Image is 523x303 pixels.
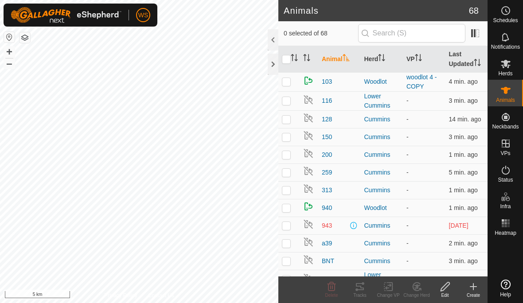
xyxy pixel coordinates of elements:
app-display-virtual-paddock-transition: - [406,169,409,176]
app-display-virtual-paddock-transition: - [406,276,409,283]
app-display-virtual-paddock-transition: - [406,151,409,158]
th: Herd [361,46,403,73]
a: woodlot 4 - COPY [406,74,437,90]
div: Woodlot [364,77,400,86]
img: returning off [303,237,314,247]
div: Cummins [364,239,400,248]
p-sorticon: Activate to sort [415,55,422,62]
app-display-virtual-paddock-transition: - [406,240,409,247]
app-display-virtual-paddock-transition: - [406,116,409,123]
span: Aug 17, 2025 at 5:59 PM [449,276,478,283]
div: Edit [431,292,459,299]
span: 150 [322,132,332,142]
div: Cummins [364,256,400,266]
span: 259 [322,168,332,177]
div: Create [459,292,488,299]
span: 103 [322,77,332,86]
span: Animals [496,97,515,103]
span: Aug 17, 2025 at 6:02 PM [449,204,478,211]
img: returning off [303,94,314,105]
app-display-virtual-paddock-transition: - [406,186,409,194]
span: Aug 17, 2025 at 6:01 PM [449,151,478,158]
img: returning off [303,148,314,159]
div: Cummins [364,168,400,177]
span: Aug 17, 2025 at 6:00 PM [449,97,478,104]
img: returning off [303,273,314,284]
button: Map Layers [20,32,30,43]
span: Aug 5, 2025 at 1:29 PM [449,222,468,229]
h2: Animals [284,5,469,16]
a: Help [488,276,523,301]
div: Cummins [364,132,400,142]
app-display-virtual-paddock-transition: - [406,222,409,229]
span: Heatmap [495,230,516,236]
img: returning off [303,130,314,141]
span: Help [500,292,511,297]
button: – [4,58,15,69]
span: Neckbands [492,124,519,129]
div: Cummins [364,186,400,195]
a: Contact Us [148,291,174,299]
p-sorticon: Activate to sort [343,55,350,62]
img: returning off [303,254,314,265]
th: Animal [318,46,361,73]
span: 200 [322,150,332,159]
span: Notifications [491,44,520,50]
span: BNT [322,256,334,266]
p-sorticon: Activate to sort [303,55,310,62]
div: Woodlot [364,203,400,213]
span: Aug 17, 2025 at 6:02 PM [449,186,478,194]
img: returning off [303,113,314,123]
span: 313 [322,186,332,195]
div: Cummins [364,150,400,159]
span: 68 [469,4,479,17]
span: Aug 17, 2025 at 5:48 PM [449,116,481,123]
a: Privacy Policy [104,291,137,299]
img: returning on [303,75,314,86]
p-sorticon: Activate to sort [291,55,298,62]
div: Cummins [364,221,400,230]
div: Change VP [374,292,402,299]
app-display-virtual-paddock-transition: - [406,204,409,211]
span: 943 [322,221,332,230]
th: Last Updated [445,46,488,73]
img: returning off [303,219,314,229]
span: a39 [322,239,332,248]
span: 116 [322,96,332,105]
span: Aug 17, 2025 at 6:01 PM [449,240,478,247]
span: Delete [325,293,338,298]
app-display-virtual-paddock-transition: - [406,97,409,104]
div: Lower Cummins [364,92,400,110]
span: Aug 17, 2025 at 5:58 PM [449,169,478,176]
span: 128 [322,115,332,124]
span: Aug 17, 2025 at 5:59 PM [449,257,478,264]
input: Search (S) [358,24,465,43]
span: Status [498,177,513,183]
span: VPs [500,151,510,156]
span: 940 [322,203,332,213]
button: + [4,47,15,57]
div: Tracks [346,292,374,299]
div: Lower Cummins [364,270,400,289]
span: Schedules [493,18,518,23]
span: F23 [322,275,332,284]
div: Change Herd [402,292,431,299]
th: VP [403,46,445,73]
app-display-virtual-paddock-transition: - [406,133,409,140]
img: returning on [303,201,314,212]
span: WS [138,11,148,20]
img: returning off [303,166,314,176]
span: Infra [500,204,511,209]
span: 0 selected of 68 [284,29,358,38]
app-display-virtual-paddock-transition: - [406,257,409,264]
span: Aug 17, 2025 at 6:00 PM [449,133,478,140]
p-sorticon: Activate to sort [378,55,385,62]
button: Reset Map [4,32,15,43]
span: Aug 17, 2025 at 5:59 PM [449,78,478,85]
div: Cummins [364,115,400,124]
span: Herds [498,71,512,76]
img: Gallagher Logo [11,7,121,23]
p-sorticon: Activate to sort [474,60,481,67]
img: returning off [303,183,314,194]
